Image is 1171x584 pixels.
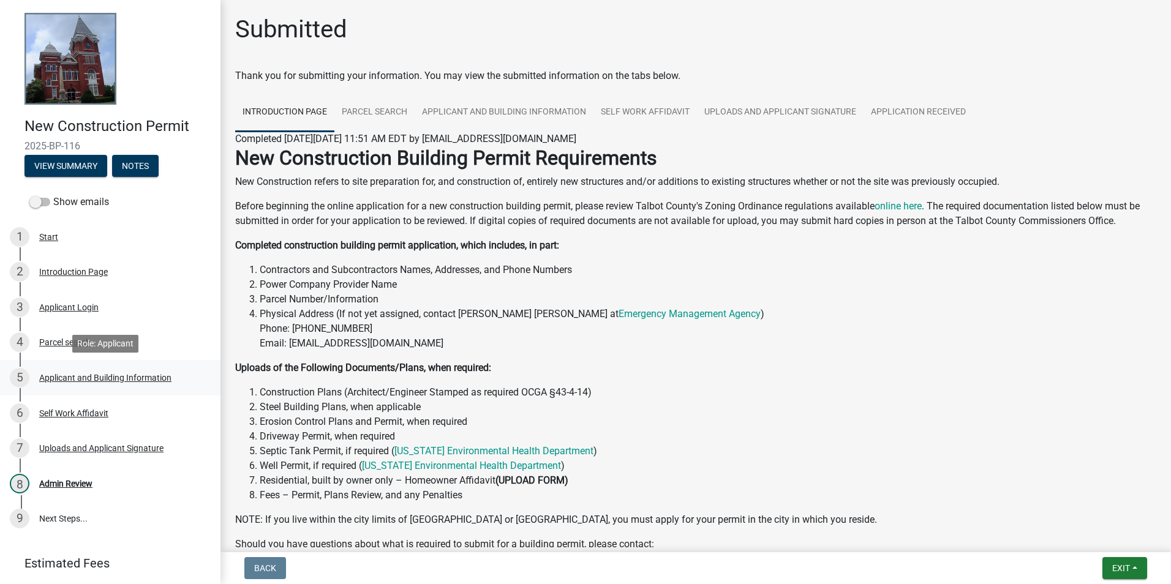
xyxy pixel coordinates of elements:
[260,307,1156,351] li: Physical Address (If not yet assigned, contact [PERSON_NAME] [PERSON_NAME] at ) Phone: [PHONE_NUM...
[10,262,29,282] div: 2
[1112,563,1130,573] span: Exit
[260,385,1156,400] li: Construction Plans (Architect/Engineer Stamped as required OCGA §43-4-14)
[235,93,334,132] a: Introduction Page
[1102,557,1147,579] button: Exit
[495,474,568,486] strong: (UPLOAD FORM)
[10,509,29,528] div: 9
[260,400,1156,414] li: Steel Building Plans, when applicable
[72,335,138,353] div: Role: Applicant
[260,429,1156,444] li: Driveway Permit, when required
[10,332,29,352] div: 4
[10,298,29,317] div: 3
[10,227,29,247] div: 1
[39,409,108,417] div: Self Work Affidavit
[112,162,159,171] wm-modal-confirm: Notes
[260,414,1156,429] li: Erosion Control Plans and Permit, when required
[415,93,593,132] a: Applicant and Building Information
[29,195,109,209] label: Show emails
[24,13,116,105] img: Talbot County, Georgia
[260,444,1156,459] li: Septic Tank Permit, if required ( )
[235,174,1156,189] p: New Construction refers to site preparation for, and construction of, entirely new structures and...
[39,233,58,241] div: Start
[362,460,561,471] a: [US_STATE] Environmental Health Department
[593,93,697,132] a: Self Work Affidavit
[260,488,1156,503] li: Fees – Permit, Plans Review, and any Penalties
[697,93,864,132] a: Uploads and Applicant Signature
[260,263,1156,277] li: Contractors and Subcontractors Names, Addresses, and Phone Numbers
[260,277,1156,292] li: Power Company Provider Name
[235,133,576,144] span: Completed [DATE][DATE] 11:51 AM EDT by [EMAIL_ADDRESS][DOMAIN_NAME]
[39,303,99,312] div: Applicant Login
[235,362,491,373] strong: Uploads of the Following Documents/Plans, when required:
[39,268,108,276] div: Introduction Page
[24,155,107,177] button: View Summary
[260,473,1156,488] li: Residential, built by owner only – Homeowner Affidavit
[235,239,559,251] strong: Completed construction building permit application, which includes, in part:
[112,155,159,177] button: Notes
[39,479,92,488] div: Admin Review
[235,69,1156,83] div: Thank you for submitting your information. You may view the submitted information on the tabs below.
[10,438,29,458] div: 7
[10,474,29,493] div: 8
[864,93,973,132] a: Application Received
[10,551,201,575] a: Estimated Fees
[10,368,29,387] div: 5
[39,444,164,452] div: Uploads and Applicant Signature
[39,373,171,382] div: Applicant and Building Information
[254,563,276,573] span: Back
[260,459,1156,473] li: Well Permit, if required ( )
[24,118,211,135] h4: New Construction Permit
[875,200,922,212] a: online here
[260,292,1156,307] li: Parcel Number/Information
[334,93,415,132] a: Parcel search
[10,403,29,423] div: 6
[235,512,1156,527] p: NOTE: If you live within the city limits of [GEOGRAPHIC_DATA] or [GEOGRAPHIC_DATA], you must appl...
[235,199,1156,228] p: Before beginning the online application for a new construction building permit, please review Tal...
[24,162,107,171] wm-modal-confirm: Summary
[244,557,286,579] button: Back
[24,140,196,152] span: 2025-BP-116
[235,146,657,170] strong: New Construction Building Permit Requirements
[235,15,347,44] h1: Submitted
[619,308,761,320] a: Emergency Management Agency
[39,338,91,346] div: Parcel search
[394,445,593,457] a: [US_STATE] Environmental Health Department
